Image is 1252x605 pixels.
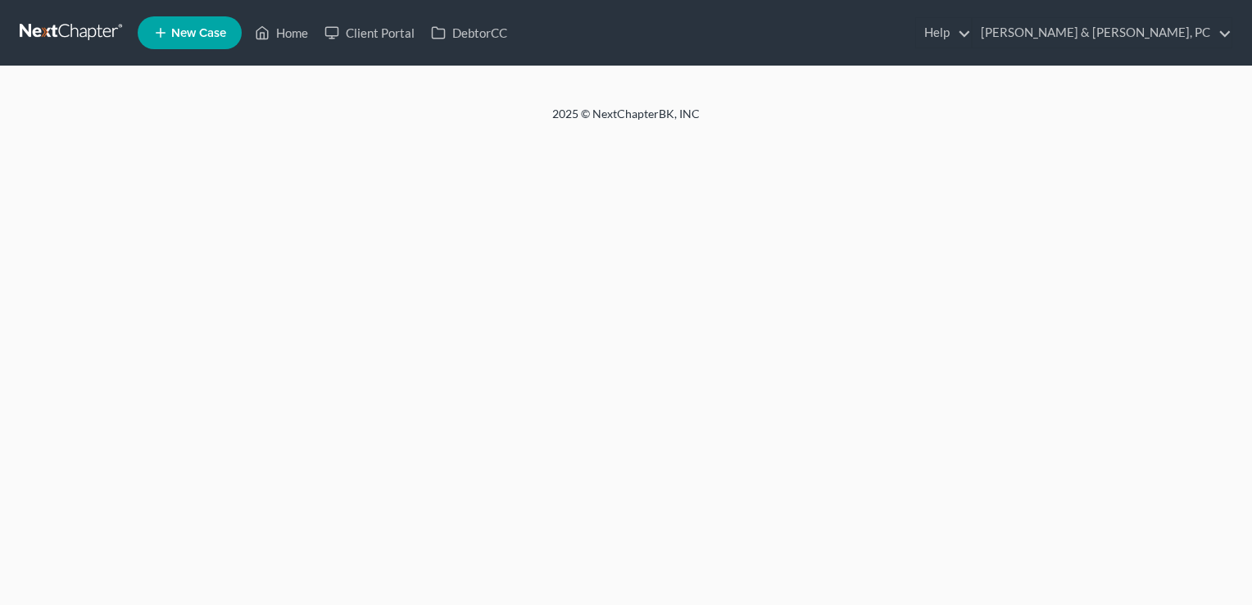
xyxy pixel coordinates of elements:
a: [PERSON_NAME] & [PERSON_NAME], PC [973,18,1232,48]
div: 2025 © NextChapterBK, INC [159,106,1093,135]
a: Home [247,18,316,48]
new-legal-case-button: New Case [138,16,242,49]
a: Client Portal [316,18,423,48]
a: DebtorCC [423,18,515,48]
a: Help [916,18,971,48]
